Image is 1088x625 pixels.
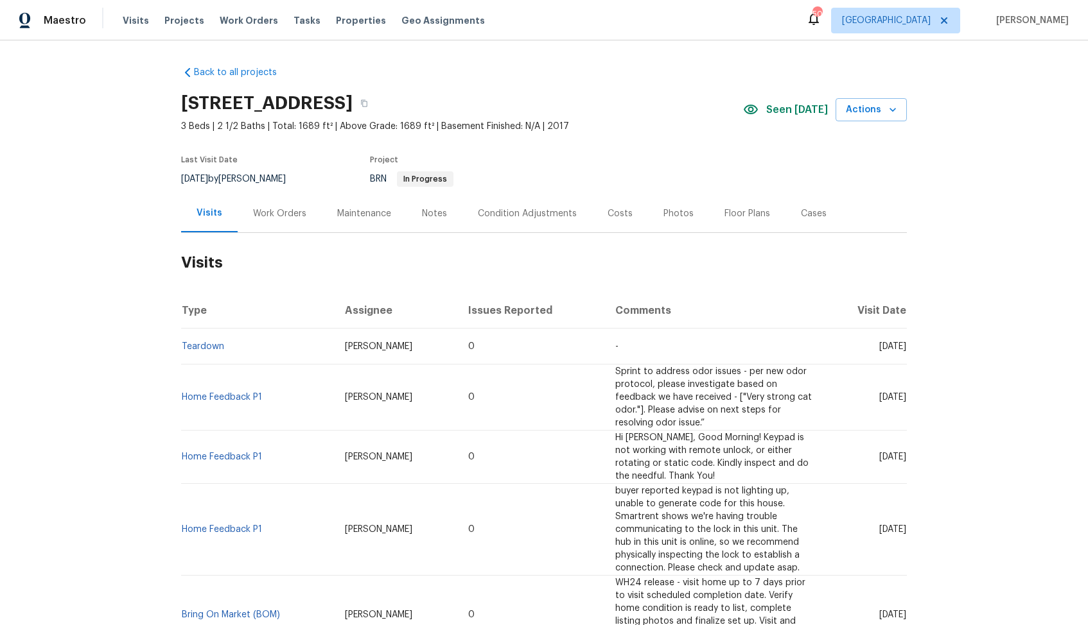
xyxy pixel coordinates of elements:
span: Geo Assignments [401,14,485,27]
span: - [615,342,619,351]
button: Copy Address [353,92,376,115]
span: [PERSON_NAME] [345,525,412,534]
span: [DATE] [879,393,906,402]
a: Home Feedback P1 [182,452,262,461]
div: Notes [422,207,447,220]
div: Photos [663,207,694,220]
span: [PERSON_NAME] [345,610,412,619]
span: Sprint to address odor issues - per new odor protocol, please investigate based on feedback we ha... [615,367,812,427]
span: 0 [468,452,475,461]
th: Assignee [335,293,458,329]
a: Bring On Market (BOM) [182,610,280,619]
a: Home Feedback P1 [182,393,262,402]
div: Floor Plans [724,207,770,220]
div: 50 [812,8,821,21]
h2: [STREET_ADDRESS] [181,97,353,110]
div: Costs [608,207,633,220]
div: Maintenance [337,207,391,220]
span: Visits [123,14,149,27]
span: [GEOGRAPHIC_DATA] [842,14,931,27]
span: Last Visit Date [181,156,238,164]
a: Back to all projects [181,66,304,79]
span: [DATE] [879,342,906,351]
span: [PERSON_NAME] [991,14,1069,27]
th: Comments [605,293,823,329]
span: [PERSON_NAME] [345,342,412,351]
h2: Visits [181,233,907,293]
span: [PERSON_NAME] [345,393,412,402]
span: 0 [468,610,475,619]
span: Actions [846,102,897,118]
a: Home Feedback P1 [182,525,262,534]
div: Work Orders [253,207,306,220]
span: [PERSON_NAME] [345,452,412,461]
span: Seen [DATE] [766,103,828,116]
a: Teardown [182,342,224,351]
span: 0 [468,393,475,402]
div: Condition Adjustments [478,207,577,220]
span: In Progress [398,175,452,183]
span: Maestro [44,14,86,27]
div: by [PERSON_NAME] [181,171,301,187]
span: 0 [468,342,475,351]
span: Work Orders [220,14,278,27]
th: Issues Reported [458,293,605,329]
span: [DATE] [879,525,906,534]
span: Tasks [294,16,320,25]
span: 3 Beds | 2 1/2 Baths | Total: 1689 ft² | Above Grade: 1689 ft² | Basement Finished: N/A | 2017 [181,120,743,133]
span: BRN [370,175,453,184]
span: Project [370,156,398,164]
span: Hi [PERSON_NAME], Good Morning! Keypad is not working with remote unlock, or either rotating or s... [615,433,809,481]
span: buyer reported keypad is not lighting up, unable to generate code for this house. Smartrent shows... [615,486,800,572]
span: [DATE] [181,175,208,184]
span: Projects [164,14,204,27]
span: [DATE] [879,610,906,619]
span: 0 [468,525,475,534]
span: Properties [336,14,386,27]
span: [DATE] [879,452,906,461]
button: Actions [836,98,907,122]
div: Visits [197,207,222,219]
th: Type [181,293,335,329]
div: Cases [801,207,827,220]
th: Visit Date [823,293,907,329]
